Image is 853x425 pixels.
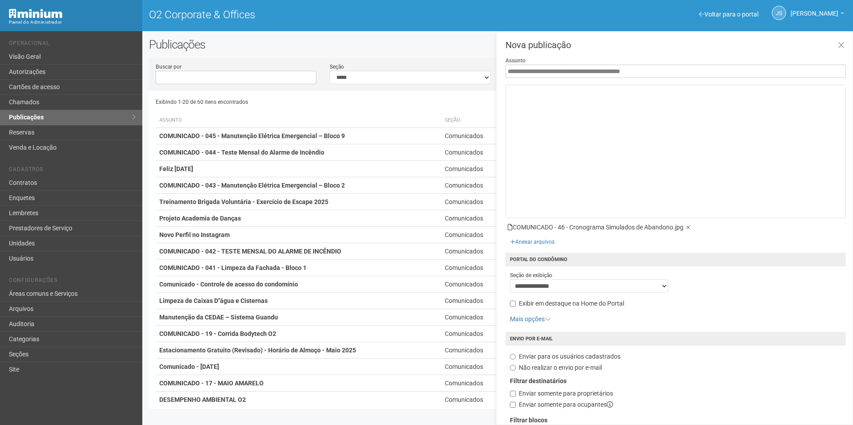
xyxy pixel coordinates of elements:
[9,166,136,176] li: Cadastros
[159,215,241,222] strong: Projeto Academia de Danças
[159,149,324,156] strong: COMUNICADO - 044 - Teste Mensal do Alarme de Incêndio
[441,144,535,161] td: Comunicados
[9,18,136,26] div: Painel do Administrador
[159,314,278,321] strong: Manutenção da CEDAE – Sistema Guandu
[330,63,344,71] label: Seção
[510,377,567,384] strong: Filtrar destinatários
[441,342,535,359] td: Comunicados
[441,113,535,128] th: Seção
[505,253,846,266] h4: Portal do condômino
[441,243,535,260] td: Comunicados
[9,9,62,18] img: Minium
[510,365,516,371] input: Não realizar o envio por e-mail
[441,128,535,144] td: Comunicados
[9,40,136,49] li: Operacional
[510,315,551,323] a: Mais opções
[441,293,535,309] td: Comunicados
[441,276,535,293] td: Comunicados
[441,194,535,210] td: Comunicados
[510,301,516,306] input: Exibir em destaque na Home do Portal
[607,401,613,408] i: Locatários e proprietários que estejam na posse do imóvel
[699,11,758,18] a: Voltar para o portal
[510,391,516,396] input: Enviar somente para proprietários
[159,182,345,189] strong: COMUNICADO - 043 - Manutenção Elétrica Emergencial – Bloco 2
[441,309,535,326] td: Comunicados
[159,330,276,337] strong: COMUNICADO - 19 - Corrida Bodytech O2
[519,300,624,307] span: Exibir em destaque na Home do Portal
[159,347,356,354] strong: Estacionamento Gratuito (Revisado) - Horário de Almoço - Maio 2025
[156,63,182,71] label: Buscar por
[441,161,535,177] td: Comunicados
[510,354,516,360] input: Enviar para os usuários cadastrados
[156,95,498,109] div: Exibindo 1-20 de 60 itens encontrados
[510,400,613,409] label: Enviar somente para ocupantes
[510,271,552,279] label: Seção de exibição
[510,402,516,408] input: Enviar somente para ocupantes
[159,132,345,139] strong: COMUNICADO - 045 - Manutenção Elétrica Emergencial – Bloco 9
[159,380,264,387] strong: COMUNICADO - 17 - MAIO AMARELO
[156,113,441,128] th: Assunto
[159,264,306,271] strong: COMUNICADO - 041 - Limpeza da Fachada - Bloco 1
[505,332,846,346] h4: Envio por e-mail
[519,364,602,371] span: Não realizar o envio por e-mail
[505,57,526,65] label: Assunto
[441,359,535,375] td: Comunicados
[510,389,613,398] label: Enviar somente para proprietários
[772,6,786,20] a: JS
[149,38,432,51] h2: Publicações
[519,353,621,360] span: Enviar para os usuários cadastrados
[159,198,328,205] strong: Treinamento Brigada Voluntária - Exercício de Escape 2025
[441,326,535,342] td: Comunicados
[686,225,690,230] i: Remover
[441,392,535,408] td: Comunicados
[505,41,846,49] h3: Nova publicação
[441,177,535,194] td: Comunicados
[159,396,246,403] strong: DESEMPENHO AMBIENTAL O2
[9,277,136,286] li: Configurações
[510,417,547,424] strong: Filtrar blocos
[441,227,535,243] td: Comunicados
[159,248,341,255] strong: COMUNICADO - 042 - TESTE MENSAL DO ALARME DE INCÊNDIO
[441,375,535,392] td: Comunicados
[159,165,193,172] strong: Feliz [DATE]
[159,231,230,238] strong: Novo Perfil no Instagram
[791,1,838,17] span: Jeferson Souza
[791,11,844,18] a: [PERSON_NAME]
[441,210,535,227] td: Comunicados
[441,260,535,276] td: Comunicados
[159,281,298,288] strong: Comunicado - Controle de acesso do condomínio
[508,223,844,233] li: COMUNICADO - 46 - Cronograma Simulados de Abandono.jpg
[159,363,219,370] strong: Comunicado - [DATE]
[159,297,268,304] strong: Limpeza de Caixas D"água e Cisternas
[149,9,491,20] h1: O2 Corporate & Offices
[505,233,559,246] div: Anexar arquivos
